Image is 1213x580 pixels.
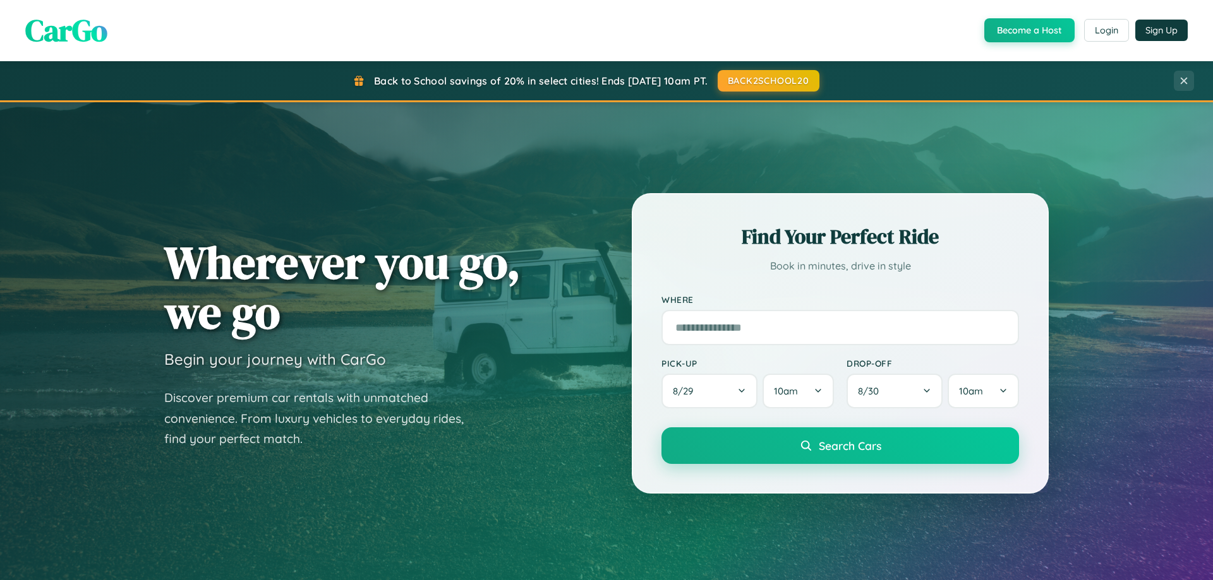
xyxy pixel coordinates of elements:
button: Search Cars [661,427,1019,464]
h3: Begin your journey with CarGo [164,350,386,369]
button: Sign Up [1135,20,1188,41]
h2: Find Your Perfect Ride [661,223,1019,251]
label: Drop-off [847,358,1019,369]
label: Pick-up [661,358,834,369]
h1: Wherever you go, we go [164,237,521,337]
span: CarGo [25,9,107,51]
p: Book in minutes, drive in style [661,257,1019,275]
span: 10am [774,385,798,397]
button: 8/30 [847,374,943,408]
button: BACK2SCHOOL20 [718,70,819,92]
button: Login [1084,19,1129,42]
button: 10am [763,374,834,408]
span: 8 / 29 [673,385,699,397]
span: Search Cars [819,439,881,453]
p: Discover premium car rentals with unmatched convenience. From luxury vehicles to everyday rides, ... [164,388,480,449]
button: 10am [948,374,1019,408]
button: 8/29 [661,374,757,408]
label: Where [661,294,1019,305]
span: 10am [959,385,983,397]
span: Back to School savings of 20% in select cities! Ends [DATE] 10am PT. [374,74,708,87]
span: 8 / 30 [858,385,885,397]
button: Become a Host [984,18,1075,42]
